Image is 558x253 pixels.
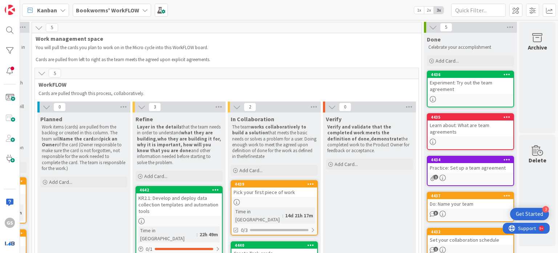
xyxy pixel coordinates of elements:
[428,44,513,50] p: Celebrate your accomplishment
[139,187,222,193] div: 4642
[149,103,161,111] span: 3
[339,103,351,111] span: 0
[428,157,513,163] div: 4434
[414,7,424,14] span: 1x
[283,212,315,220] div: 14d 21h 17m
[146,245,153,253] span: 0 / 1
[76,7,139,14] b: Bookworms' WorkFLOW
[243,153,255,159] em: Refine
[36,35,412,42] span: Work management space
[428,157,513,173] div: 4434Practice: Set up a team agreement
[440,23,452,32] span: 5
[428,199,513,209] div: Do: Name your team
[436,58,459,64] span: Add Card...
[136,187,222,193] div: 4642
[231,115,274,123] span: In Collaboration
[53,103,66,111] span: 0
[327,124,392,142] strong: Verify and validate that the completed work meets the definition of done
[46,23,58,32] span: 5
[428,163,513,173] div: Practice: Set up a team agreement
[37,6,57,15] span: Kanban
[427,36,441,43] span: Done
[5,238,15,248] img: avatar
[42,136,118,148] strong: pick an Owner
[327,124,412,154] p: , the completed work to the Product Owner for feedback or acceptance.
[40,115,62,123] span: Planned
[144,173,167,179] span: Add Card...
[244,103,256,111] span: 2
[136,193,222,216] div: KR2.1: Develop and deploy data collection templates and automation tools
[235,182,317,187] div: 4439
[427,192,514,222] a: 4437Do: Name your team
[431,193,513,198] div: 4437
[424,7,434,14] span: 2x
[428,71,513,78] div: 4436
[235,243,317,248] div: 4440
[428,235,513,245] div: Set your collaboration schedule
[431,115,513,120] div: 4435
[428,193,513,199] div: 4437
[138,226,197,242] div: Time in [GEOGRAPHIC_DATA]
[136,115,153,123] span: Refine
[428,114,513,137] div: 4435Learn about: What are team agreements
[137,136,222,154] strong: who they are building it for, why it is important, how will you know that you are done
[427,156,514,186] a: 4434Practice: Set up a team agreement
[371,136,401,142] strong: demonstrate
[428,114,513,120] div: 4435
[434,7,444,14] span: 3x
[231,187,317,197] div: Pick your first piece of work
[36,57,409,63] p: Cards are pulled from left to right as the team meets the agreed upon explicit agreements.
[428,78,513,94] div: Experiment: Try out the team agreement
[427,113,514,150] a: 4435Learn about: What are team agreements
[528,43,547,52] div: Archive
[431,157,513,162] div: 4434
[198,230,220,238] div: 22h 49m
[433,211,438,216] span: 3
[37,3,40,9] div: 9+
[542,206,549,213] div: 3
[451,4,506,17] input: Quick Filter...
[427,71,514,107] a: 4436Experiment: Try out the team agreement
[239,167,263,174] span: Add Card...
[60,136,93,142] strong: Name the card
[282,212,283,220] span: :
[529,156,546,165] div: Delete
[231,242,317,249] div: 4440
[39,81,409,88] span: WorkFLOW
[234,207,282,224] div: Time in [GEOGRAPHIC_DATA]
[335,161,358,167] span: Add Card...
[39,91,412,96] p: Cards are pulled through this process, collaboratively.
[516,210,543,218] div: Get Started
[36,45,409,51] p: You will pull the cards you plan to work on in the Micro cycle into this WorkFLOW board.
[42,124,126,171] p: Work items (cards) are pulled from the backlog or created in this column. The team will and of th...
[433,175,438,179] span: 1
[428,229,513,235] div: 4432
[5,5,15,15] img: Visit kanbanzone.com
[433,247,438,252] span: 1
[428,193,513,209] div: 4437Do: Name your team
[15,1,33,10] span: Support
[428,229,513,245] div: 4432Set your collaboration schedule
[232,124,307,136] strong: works collaboratively to build a solution
[197,230,198,238] span: :
[428,120,513,137] div: Learn about: What are team agreements
[232,124,316,160] p: The team that meets the basic needs or solves a problem for a user. Doing enough work to meet the...
[5,218,15,228] div: GS
[431,229,513,234] div: 4432
[49,179,72,185] span: Add Card...
[231,180,318,236] a: 4439Pick your first piece of workTime in [GEOGRAPHIC_DATA]:14d 21h 17m0/3
[241,226,248,234] span: 0/3
[137,124,182,130] strong: Layer in the details
[49,69,61,78] span: 5
[137,124,221,166] p: that the team needs in order to understand , and other information needed before starting to solv...
[231,181,317,187] div: 4439
[136,187,222,216] div: 4642KR2.1: Develop and deploy data collection templates and automation tools
[431,72,513,77] div: 4436
[231,181,317,197] div: 4439Pick your first piece of work
[510,208,549,220] div: Open Get Started checklist, remaining modules: 3
[137,130,214,142] strong: what they are building
[326,115,341,123] span: Verify
[428,71,513,94] div: 4436Experiment: Try out the team agreement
